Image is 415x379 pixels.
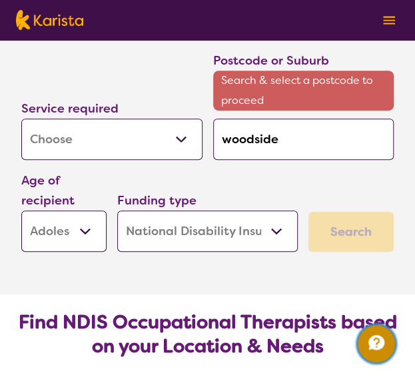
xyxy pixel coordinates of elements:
[358,325,395,362] button: Channel Menu
[117,192,197,208] label: Funding type
[21,173,75,208] label: Age of recipient
[21,101,119,117] label: Service required
[16,310,399,358] h2: Find NDIS Occupational Therapists based on your Location & Needs
[213,71,394,111] span: Search & select a postcode to proceed
[213,53,329,69] label: Postcode or Suburb
[16,10,83,30] img: Karista logo
[213,119,394,160] input: Type
[383,16,395,25] img: menu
